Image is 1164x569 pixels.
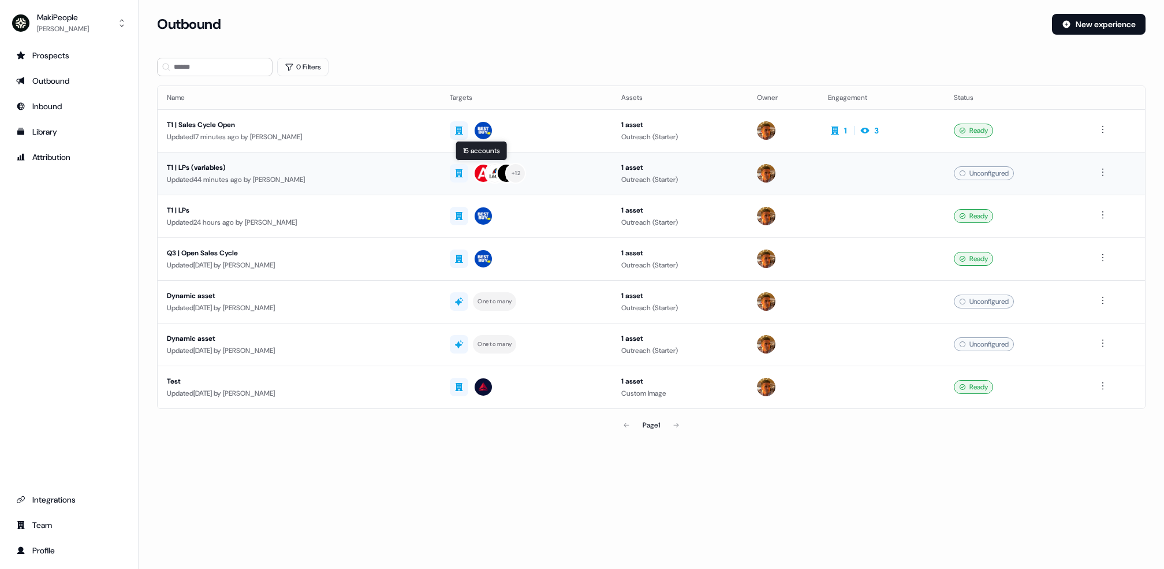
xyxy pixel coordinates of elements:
[621,388,738,399] div: Custom Image
[37,23,89,35] div: [PERSON_NAME]
[621,259,738,271] div: Outreach (Starter)
[621,174,738,185] div: Outreach (Starter)
[757,335,775,354] img: Vincent
[621,333,738,344] div: 1 asset
[167,333,431,344] div: Dynamic asset
[757,207,775,225] img: Vincent
[167,247,431,259] div: Q3 | Open Sales Cycle
[157,16,221,33] h3: Outbound
[621,247,738,259] div: 1 asset
[167,302,431,314] div: Updated [DATE] by [PERSON_NAME]
[16,519,122,531] div: Team
[757,292,775,311] img: Vincent
[621,217,738,228] div: Outreach (Starter)
[9,148,129,166] a: Go to attribution
[441,86,612,109] th: Targets
[954,252,993,266] div: Ready
[167,345,431,356] div: Updated [DATE] by [PERSON_NAME]
[954,380,993,394] div: Ready
[167,217,431,228] div: Updated 24 hours ago by [PERSON_NAME]
[874,125,879,136] div: 3
[167,375,431,387] div: Test
[167,174,431,185] div: Updated 44 minutes ago by [PERSON_NAME]
[621,375,738,387] div: 1 asset
[9,9,129,37] button: MakiPeople[PERSON_NAME]
[621,119,738,131] div: 1 asset
[16,494,122,505] div: Integrations
[9,490,129,509] a: Go to integrations
[16,545,122,556] div: Profile
[167,162,431,173] div: T1 | LPs (variables)
[167,388,431,399] div: Updated [DATE] by [PERSON_NAME]
[167,204,431,216] div: T1 | LPs
[16,50,122,61] div: Prospects
[9,541,129,560] a: Go to profile
[819,86,944,109] th: Engagement
[1052,14,1146,35] button: New experience
[512,168,520,178] div: + 12
[757,378,775,396] img: Vincent
[477,339,512,349] div: One to many
[954,124,993,137] div: Ready
[277,58,329,76] button: 0 Filters
[945,86,1087,109] th: Status
[167,290,431,302] div: Dynamic asset
[757,250,775,268] img: Vincent
[37,12,89,23] div: MakiPeople
[954,295,1014,308] div: Unconfigured
[954,166,1014,180] div: Unconfigured
[757,164,775,183] img: Vincent
[844,125,847,136] div: 1
[16,75,122,87] div: Outbound
[954,209,993,223] div: Ready
[621,290,738,302] div: 1 asset
[16,101,122,112] div: Inbound
[612,86,748,109] th: Assets
[9,72,129,90] a: Go to outbound experience
[167,119,431,131] div: T1 | Sales Cycle Open
[16,126,122,137] div: Library
[167,259,431,271] div: Updated [DATE] by [PERSON_NAME]
[456,141,508,161] div: 15 accounts
[167,131,431,143] div: Updated 17 minutes ago by [PERSON_NAME]
[748,86,819,109] th: Owner
[9,97,129,116] a: Go to Inbound
[477,296,512,307] div: One to many
[16,151,122,163] div: Attribution
[158,86,441,109] th: Name
[9,516,129,534] a: Go to team
[757,121,775,140] img: Vincent
[954,337,1014,351] div: Unconfigured
[621,345,738,356] div: Outreach (Starter)
[621,131,738,143] div: Outreach (Starter)
[621,162,738,173] div: 1 asset
[621,204,738,216] div: 1 asset
[9,122,129,141] a: Go to templates
[621,302,738,314] div: Outreach (Starter)
[643,419,660,431] div: Page 1
[9,46,129,65] a: Go to prospects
